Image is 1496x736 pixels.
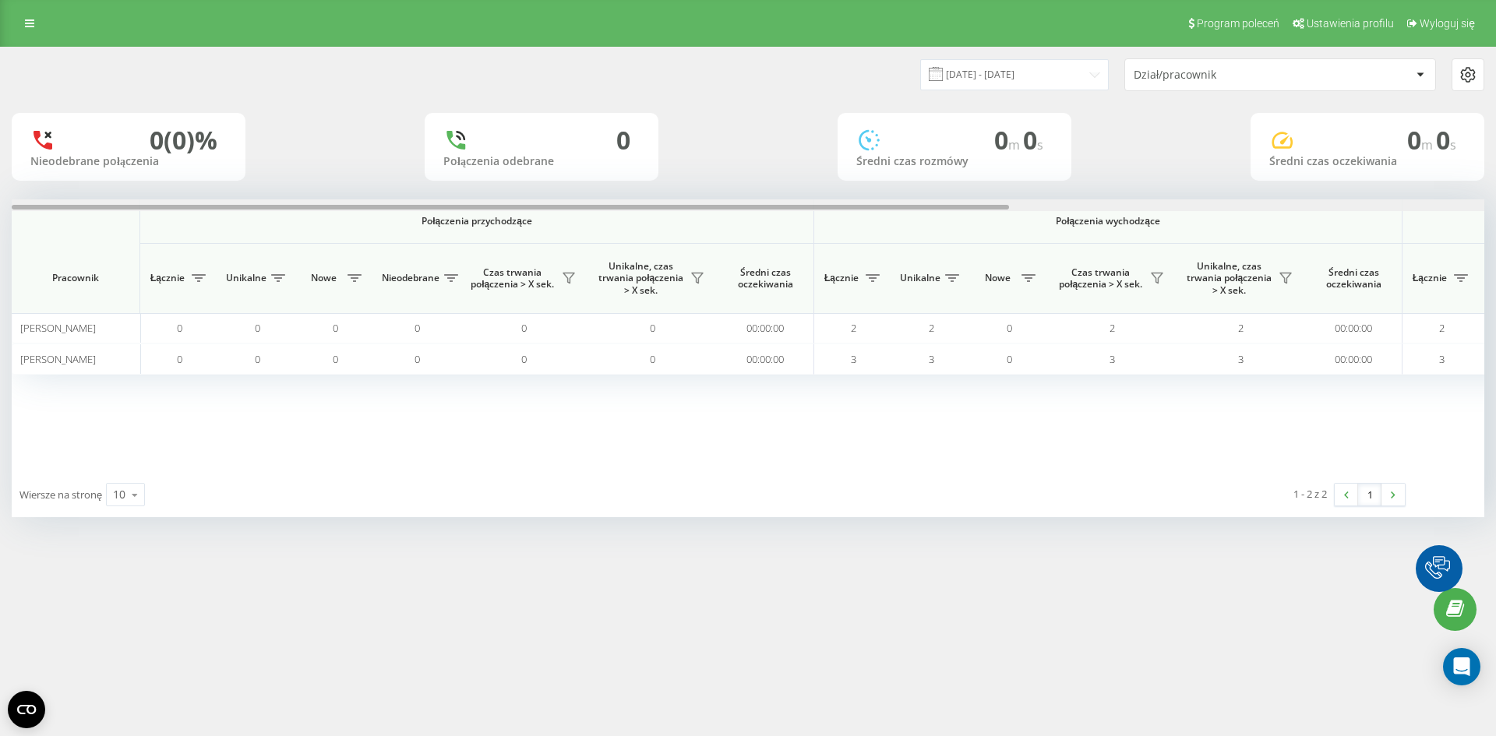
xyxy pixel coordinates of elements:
[1037,136,1043,153] span: s
[717,313,814,343] td: 00:00:00
[851,215,1366,227] span: Połączenia wychodzące
[30,155,227,168] div: Nieodebrane połączenia
[650,352,655,366] span: 0
[177,321,182,335] span: 0
[20,321,96,335] span: [PERSON_NAME]
[19,488,102,502] span: Wiersze na stronę
[150,125,217,155] div: 0 (0)%
[8,691,45,728] button: Open CMP widget
[1134,69,1320,82] div: Dział/pracownik
[1410,272,1449,284] span: Łącznie
[1305,313,1402,343] td: 00:00:00
[1197,17,1279,30] span: Program poleceń
[822,272,861,284] span: Łącznie
[900,272,940,284] span: Unikalne
[25,272,126,284] span: Pracownik
[1407,123,1436,157] span: 0
[978,272,1017,284] span: Nowe
[1307,17,1394,30] span: Ustawienia profilu
[1238,352,1244,366] span: 3
[994,123,1023,157] span: 0
[717,343,814,374] td: 00:00:00
[1305,343,1402,374] td: 00:00:00
[596,260,686,297] span: Unikalne, czas trwania połączenia > X sek.
[929,321,934,335] span: 2
[148,272,187,284] span: Łącznie
[20,352,96,366] span: [PERSON_NAME]
[333,352,338,366] span: 0
[1007,352,1012,366] span: 0
[255,352,260,366] span: 0
[177,352,182,366] span: 0
[851,321,856,335] span: 2
[1436,123,1456,157] span: 0
[1293,486,1327,502] div: 1 - 2 z 2
[1269,155,1466,168] div: Średni czas oczekiwania
[1443,648,1480,685] div: Open Intercom Messenger
[1238,321,1244,335] span: 2
[181,215,773,227] span: Połączenia przychodzące
[1184,260,1274,297] span: Unikalne, czas trwania połączenia > X sek.
[1008,136,1023,153] span: m
[521,352,527,366] span: 0
[1450,136,1456,153] span: s
[1110,321,1115,335] span: 2
[1421,136,1436,153] span: m
[304,272,343,284] span: Nowe
[1439,352,1445,366] span: 3
[255,321,260,335] span: 0
[1358,484,1381,505] a: 1
[382,272,439,284] span: Nieodebrane
[729,266,802,291] span: Średni czas oczekiwania
[1439,321,1445,335] span: 2
[1056,266,1145,291] span: Czas trwania połączenia > X sek.
[415,321,420,335] span: 0
[1110,352,1115,366] span: 3
[1317,266,1390,291] span: Średni czas oczekiwania
[1007,321,1012,335] span: 0
[415,352,420,366] span: 0
[521,321,527,335] span: 0
[851,352,856,366] span: 3
[856,155,1053,168] div: Średni czas rozmówy
[113,487,125,502] div: 10
[1023,123,1043,157] span: 0
[443,155,640,168] div: Połączenia odebrane
[226,272,266,284] span: Unikalne
[467,266,557,291] span: Czas trwania połączenia > X sek.
[1420,17,1475,30] span: Wyloguj się
[650,321,655,335] span: 0
[333,321,338,335] span: 0
[616,125,630,155] div: 0
[929,352,934,366] span: 3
